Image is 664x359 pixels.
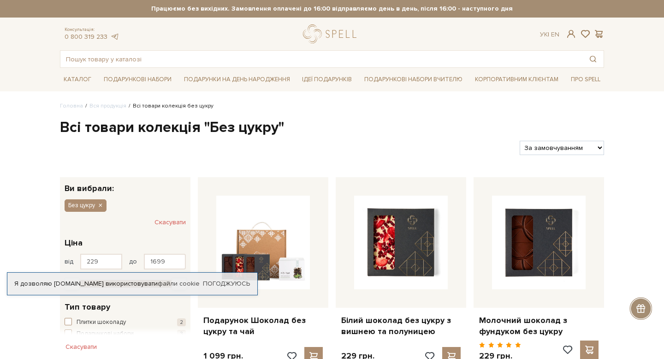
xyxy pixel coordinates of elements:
span: Плитки шоколаду [77,318,126,327]
button: Скасувати [154,215,186,230]
span: 3 [177,330,186,338]
button: Без цукру [65,199,107,211]
input: Ціна [144,254,186,269]
a: En [551,30,559,38]
a: Подарункові набори [100,72,175,87]
span: 2 [177,318,186,326]
span: Ціна [65,237,83,249]
a: Про Spell [567,72,604,87]
a: Подарунки на День народження [180,72,294,87]
a: Білий шоколад без цукру з вишнею та полуницею [341,315,461,337]
span: від [65,257,73,266]
button: Подарункові набори 3 [65,329,186,339]
a: logo [303,24,361,43]
a: 0 800 319 233 [65,33,107,41]
span: | [548,30,549,38]
span: Без цукру [68,201,95,209]
span: Консультація: [65,27,119,33]
a: Каталог [60,72,95,87]
a: Подарунок Шоколад без цукру та чай [203,315,323,337]
div: Я дозволяю [DOMAIN_NAME] використовувати [7,280,257,288]
div: Ук [540,30,559,39]
button: Плитки шоколаду 2 [65,318,186,327]
a: Ідеї подарунків [298,72,356,87]
input: Ціна [80,254,122,269]
li: Всі товари колекція без цукру [126,102,213,110]
h1: Всі товари колекція "Без цукру" [60,118,604,138]
a: файли cookie [158,280,200,287]
span: до [129,257,137,266]
a: telegram [110,33,119,41]
button: Пошук товару у каталозі [582,51,604,67]
span: Тип товару [65,301,110,313]
button: Скасувати [60,340,102,354]
a: Корпоративним клієнтам [471,72,562,87]
input: Пошук товару у каталозі [60,51,582,67]
a: Вся продукція [89,102,126,109]
a: Подарункові набори Вчителю [361,72,466,87]
strong: Працюємо без вихідних. Замовлення оплачені до 16:00 відправляємо день в день, після 16:00 - насту... [60,5,604,13]
div: Ви вибрали: [60,177,190,192]
a: Погоджуюсь [203,280,250,288]
a: Головна [60,102,83,109]
span: Подарункові набори [77,329,134,339]
a: Молочний шоколад з фундуком без цукру [479,315,599,337]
